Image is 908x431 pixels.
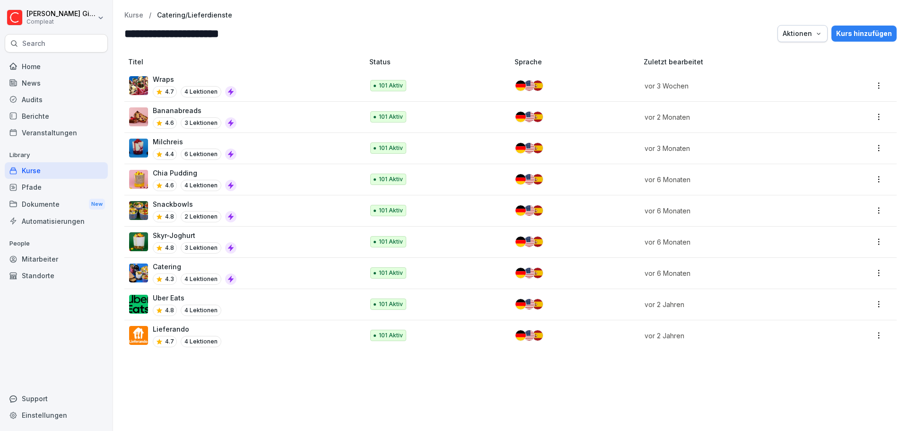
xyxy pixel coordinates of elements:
p: Skyr-Joghurt [153,230,236,240]
a: Standorte [5,267,108,284]
p: Lieferando [153,324,221,334]
p: Bananabreads [153,106,236,115]
img: es.svg [533,205,543,216]
img: pr2pv3819ywg1krodngndps1.png [129,264,148,282]
img: c1q9yz7v4rwsx4s3law0f8jr.png [129,295,148,314]
p: 4.7 [165,337,174,346]
img: de.svg [515,330,526,341]
div: Kurse [5,162,108,179]
p: vor 6 Monaten [645,175,821,185]
img: es.svg [533,174,543,185]
img: w5xu6rbdgqj82vpoprfl4cgx.png [129,139,148,158]
p: 101 Aktiv [379,237,403,246]
p: 101 Aktiv [379,300,403,308]
div: Pfade [5,179,108,195]
img: de.svg [515,268,526,278]
button: Aktionen [777,25,828,42]
div: Aktionen [783,28,822,39]
p: People [5,236,108,251]
p: Milchreis [153,137,236,147]
p: vor 6 Monaten [645,206,821,216]
p: Catering [153,262,236,272]
p: Wraps [153,74,236,84]
p: Titel [128,57,366,67]
p: 4.6 [165,181,174,190]
p: 101 Aktiv [379,175,403,184]
p: Sprache [515,57,640,67]
p: 4.6 [165,119,174,127]
p: / [149,11,151,19]
div: Einstellungen [5,407,108,423]
p: 4.4 [165,150,174,158]
p: 101 Aktiv [379,269,403,277]
p: vor 3 Wochen [645,81,821,91]
img: us.svg [524,143,534,153]
img: es.svg [533,143,543,153]
img: ocnhbe0f9rvd6lfdyiyybzpm.png [129,326,148,345]
p: 4.8 [165,212,174,221]
img: us.svg [524,112,534,122]
a: Mitarbeiter [5,251,108,267]
div: Kurs hinzufügen [836,28,892,39]
p: vor 6 Monaten [645,268,821,278]
div: Support [5,390,108,407]
p: Status [369,57,511,67]
p: 101 Aktiv [379,206,403,215]
img: es.svg [533,268,543,278]
a: Home [5,58,108,75]
img: sdde0xpqa8w9qgrc4vru8ipj.png [129,201,148,220]
img: de.svg [515,143,526,153]
img: de.svg [515,174,526,185]
img: us.svg [524,80,534,91]
p: 4.8 [165,244,174,252]
img: es.svg [533,330,543,341]
a: Catering/Lieferdienste [157,11,232,19]
p: [PERSON_NAME] Gimpel [26,10,96,18]
p: 4.8 [165,306,174,315]
img: us.svg [524,237,534,247]
p: Search [22,39,45,48]
p: Snackbowls [153,199,236,209]
img: yet54viyy5xowpqmur0gsc79.png [129,76,148,95]
img: es.svg [533,112,543,122]
div: Dokumente [5,195,108,213]
p: Chia Pudding [153,168,236,178]
img: us.svg [524,205,534,216]
p: Uber Eats [153,293,221,303]
a: News [5,75,108,91]
button: Kurs hinzufügen [831,26,897,42]
img: es.svg [533,237,543,247]
p: Compleat [26,18,96,25]
p: vor 3 Monaten [645,143,821,153]
img: us.svg [524,268,534,278]
p: 4.3 [165,275,174,283]
a: Kurse [124,11,143,19]
img: de.svg [515,299,526,309]
a: Audits [5,91,108,108]
img: us.svg [524,330,534,341]
p: 4 Lektionen [181,86,221,97]
p: 4 Lektionen [181,336,221,347]
a: DokumenteNew [5,195,108,213]
img: de.svg [515,112,526,122]
a: Automatisierungen [5,213,108,229]
p: 101 Aktiv [379,331,403,340]
p: Library [5,148,108,163]
img: us.svg [524,299,534,309]
p: vor 2 Jahren [645,331,821,341]
a: Veranstaltungen [5,124,108,141]
p: 4 Lektionen [181,305,221,316]
a: Berichte [5,108,108,124]
p: 4 Lektionen [181,273,221,285]
img: cwy3cqc0sgjeqdnvj46bfiuc.png [129,170,148,189]
img: de.svg [515,237,526,247]
img: de.svg [515,205,526,216]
